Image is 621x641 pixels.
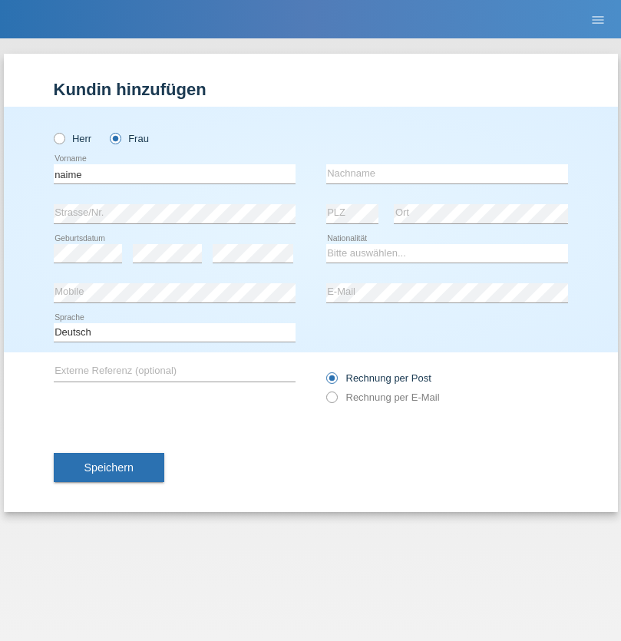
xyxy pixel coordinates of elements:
label: Rechnung per Post [326,372,431,384]
h1: Kundin hinzufügen [54,80,568,99]
input: Frau [110,133,120,143]
a: menu [583,15,613,24]
label: Rechnung per E-Mail [326,392,440,403]
label: Herr [54,133,92,144]
button: Speichern [54,453,164,482]
input: Rechnung per E-Mail [326,392,336,411]
input: Rechnung per Post [326,372,336,392]
span: Speichern [84,461,134,474]
input: Herr [54,133,64,143]
i: menu [590,12,606,28]
label: Frau [110,133,149,144]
